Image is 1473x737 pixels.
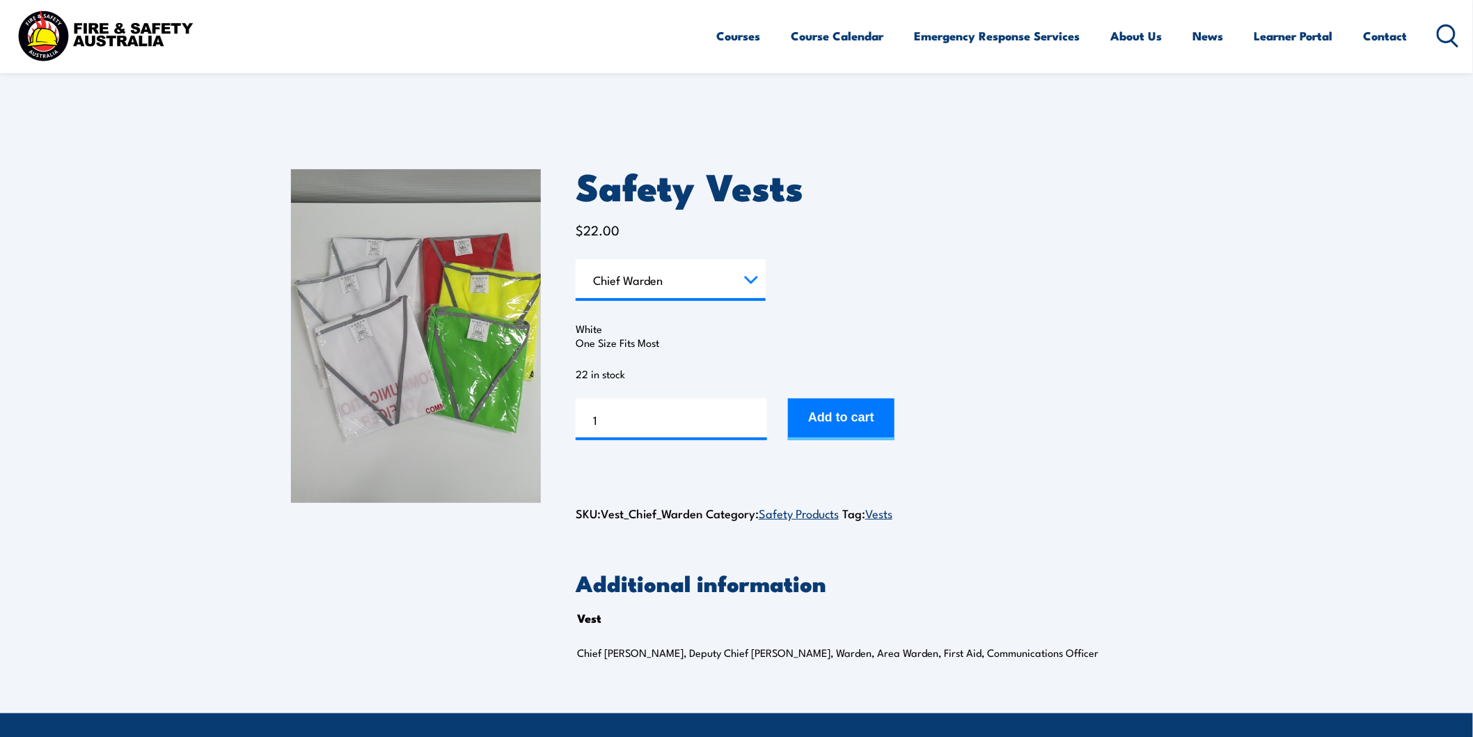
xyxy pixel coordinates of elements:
[759,504,839,521] a: Safety Products
[706,504,839,522] span: Category:
[788,398,895,440] button: Add to cart
[842,504,892,522] span: Tag:
[577,607,601,628] th: Vest
[576,220,583,239] span: $
[915,17,1080,54] a: Emergency Response Services
[601,504,702,522] span: Vest_Chief_Warden
[1364,17,1408,54] a: Contact
[791,17,884,54] a: Course Calendar
[577,646,1137,660] p: Chief [PERSON_NAME], Deputy Chief [PERSON_NAME], Warden, Area Warden, First Aid, Communications O...
[576,367,1182,381] p: 22 in stock
[1254,17,1333,54] a: Learner Portal
[1111,17,1163,54] a: About Us
[576,169,1182,202] h1: Safety Vests
[1193,17,1224,54] a: News
[576,398,767,440] input: Product quantity
[576,504,702,522] span: SKU:
[573,458,1185,497] iframe: Secure express checkout frame
[291,169,541,503] img: 20230220_093531-scaled-1.jpg
[717,17,761,54] a: Courses
[576,220,620,239] bdi: 22.00
[576,322,1182,350] p: White One Size Fits Most
[865,504,892,521] a: Vests
[576,573,1182,592] h2: Additional information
